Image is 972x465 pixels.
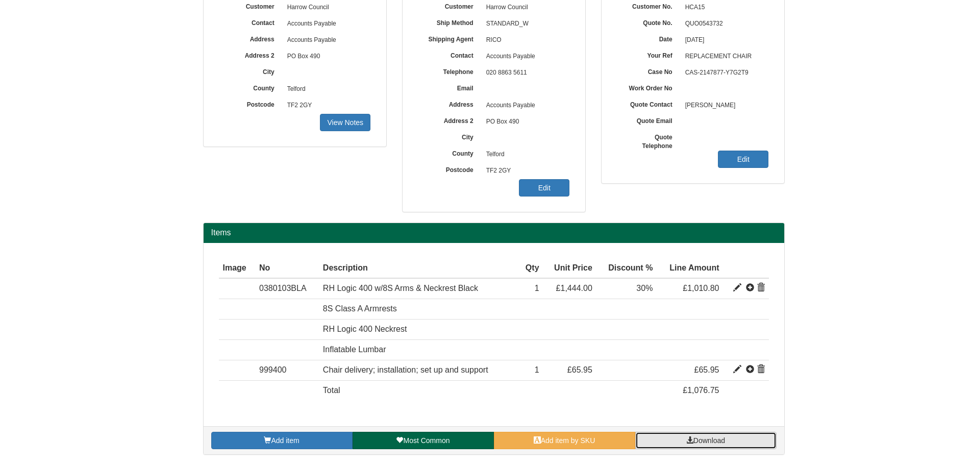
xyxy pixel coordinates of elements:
[418,163,481,175] label: Postcode
[680,16,769,32] span: QUO0543732
[211,228,777,237] h2: Items
[617,130,680,151] label: Quote Telephone
[519,179,569,197] a: Edit
[323,284,478,292] span: RH Logic 400 w/8S Arms & Neckrest Black
[596,258,657,279] th: Discount %
[323,365,488,374] span: Chair delivery; installation; set up and support
[481,163,570,179] span: TF2 2GY
[219,32,282,44] label: Address
[680,32,769,48] span: [DATE]
[518,258,543,279] th: Qty
[418,146,481,158] label: County
[693,436,725,445] span: Download
[323,304,397,313] span: 8S Class A Armrests
[617,97,680,109] label: Quote Contact
[481,16,570,32] span: STANDARD_W
[680,48,769,65] span: REPLACEMENT CHAIR
[481,97,570,114] span: Accounts Payable
[683,284,719,292] span: £1,010.80
[255,278,319,299] td: 0380103BLA
[481,114,570,130] span: PO Box 490
[567,365,592,374] span: £65.95
[657,258,723,279] th: Line Amount
[219,16,282,28] label: Contact
[282,81,371,97] span: Telford
[617,48,680,60] label: Your Ref
[635,432,777,449] a: Download
[418,65,481,77] label: Telephone
[323,325,407,333] span: RH Logic 400 Neckrest
[418,130,481,142] label: City
[718,151,768,168] a: Edit
[319,380,518,400] td: Total
[219,97,282,109] label: Postcode
[219,81,282,93] label: County
[418,32,481,44] label: Shipping Agent
[617,114,680,126] label: Quote Email
[481,146,570,163] span: Telford
[418,16,481,28] label: Ship Method
[255,258,319,279] th: No
[694,365,719,374] span: £65.95
[617,65,680,77] label: Case No
[617,81,680,93] label: Work Order No
[319,258,518,279] th: Description
[418,48,481,60] label: Contact
[535,365,539,374] span: 1
[282,97,371,114] span: TF2 2GY
[282,16,371,32] span: Accounts Payable
[683,386,719,395] span: £1,076.75
[543,258,596,279] th: Unit Price
[282,48,371,65] span: PO Box 490
[535,284,539,292] span: 1
[617,32,680,44] label: Date
[617,16,680,28] label: Quote No.
[271,436,299,445] span: Add item
[418,114,481,126] label: Address 2
[481,48,570,65] span: Accounts Payable
[680,65,769,81] span: CAS-2147877-Y7G2T9
[680,97,769,114] span: [PERSON_NAME]
[541,436,595,445] span: Add item by SKU
[255,360,319,380] td: 999400
[219,65,282,77] label: City
[556,284,592,292] span: £1,444.00
[636,284,653,292] span: 30%
[323,345,386,354] span: Inflatable Lumbar
[481,65,570,81] span: 020 8863 5611
[418,97,481,109] label: Address
[282,32,371,48] span: Accounts Payable
[418,81,481,93] label: Email
[481,32,570,48] span: RICO
[320,114,370,131] a: View Notes
[219,48,282,60] label: Address 2
[219,258,256,279] th: Image
[403,436,450,445] span: Most Common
